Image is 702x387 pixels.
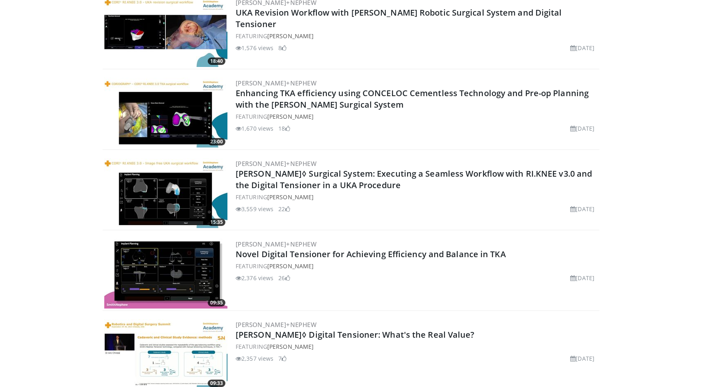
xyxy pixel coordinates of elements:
[278,205,290,213] li: 22
[570,205,594,213] li: [DATE]
[236,320,317,329] a: [PERSON_NAME]+Nephew
[208,380,225,387] span: 09:33
[104,78,227,147] img: cad15a82-7a4e-4d99-8f10-ac9ee335d8e8.300x170_q85_crop-smart_upscale.jpg
[208,219,225,226] span: 15:35
[267,262,314,270] a: [PERSON_NAME]
[236,112,598,121] div: FEATURING
[236,240,317,248] a: [PERSON_NAME]+Nephew
[278,124,290,133] li: 18
[236,44,273,52] li: 1,576 views
[278,354,287,363] li: 7
[104,158,227,228] a: 15:35
[236,79,317,87] a: [PERSON_NAME]+Nephew
[570,44,594,52] li: [DATE]
[104,78,227,147] a: 23:00
[278,44,287,52] li: 8
[570,124,594,133] li: [DATE]
[570,274,594,282] li: [DATE]
[236,262,598,270] div: FEATURING
[236,329,475,340] a: [PERSON_NAME]◊ Digital Tensioner: What's the Real Value?
[236,249,506,260] a: Novel Digital Tensioner for Achieving Efficiency and Balance in TKA
[208,299,225,306] span: 09:35
[236,88,589,110] a: Enhancing TKA efficiency using CONCELOC Cementless Technology and Pre-op Planning with the [PERSO...
[104,239,227,309] a: 09:35
[104,239,227,309] img: 6906a9b6-27f2-4396-b1b2-551f54defe1e.300x170_q85_crop-smart_upscale.jpg
[570,354,594,363] li: [DATE]
[104,158,227,228] img: 50c97ff3-26b0-43aa-adeb-5f1249a916fc.300x170_q85_crop-smart_upscale.jpg
[267,32,314,40] a: [PERSON_NAME]
[236,342,598,351] div: FEATURING
[208,58,225,65] span: 18:40
[236,32,598,40] div: FEATURING
[267,193,314,201] a: [PERSON_NAME]
[236,7,562,30] a: UKA Revision Workflow with [PERSON_NAME] Robotic Surgical System and Digital Tensioner
[267,113,314,120] a: [PERSON_NAME]
[236,124,273,133] li: 1,670 views
[208,138,225,145] span: 23:00
[236,354,273,363] li: 2,357 views
[278,274,290,282] li: 26
[236,159,317,168] a: [PERSON_NAME]+Nephew
[236,168,592,191] a: [PERSON_NAME]◊ Surgical System: Executing a Seamless Workflow with RI.KNEE v3.0 and the Digital T...
[267,343,314,350] a: [PERSON_NAME]
[236,193,598,201] div: FEATURING
[236,274,273,282] li: 2,376 views
[236,205,273,213] li: 3,559 views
